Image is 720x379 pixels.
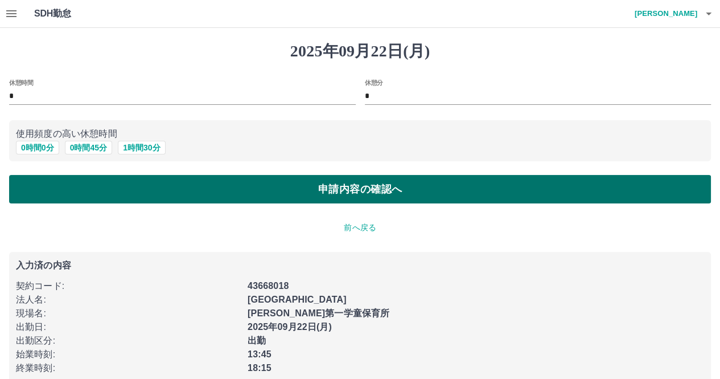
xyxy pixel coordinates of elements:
p: 始業時刻 : [16,348,241,361]
b: 2025年09月22日(月) [248,322,332,332]
h1: 2025年09月22日(月) [9,42,711,61]
button: 1時間30分 [118,141,165,154]
button: 0時間45分 [65,141,112,154]
p: 前へ戻る [9,222,711,234]
p: 法人名 : [16,293,241,307]
b: 43668018 [248,281,289,291]
b: [PERSON_NAME]第一学童保育所 [248,308,389,318]
b: [GEOGRAPHIC_DATA] [248,295,347,304]
p: 出勤区分 : [16,334,241,348]
p: 使用頻度の高い休憩時間 [16,127,704,141]
label: 休憩分 [365,78,383,87]
b: 13:45 [248,349,271,359]
label: 休憩時間 [9,78,33,87]
b: 18:15 [248,363,271,373]
p: 終業時刻 : [16,361,241,375]
p: 現場名 : [16,307,241,320]
p: 契約コード : [16,279,241,293]
button: 申請内容の確認へ [9,175,711,203]
p: 入力済の内容 [16,261,704,270]
b: 出勤 [248,336,266,345]
button: 0時間0分 [16,141,59,154]
p: 出勤日 : [16,320,241,334]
